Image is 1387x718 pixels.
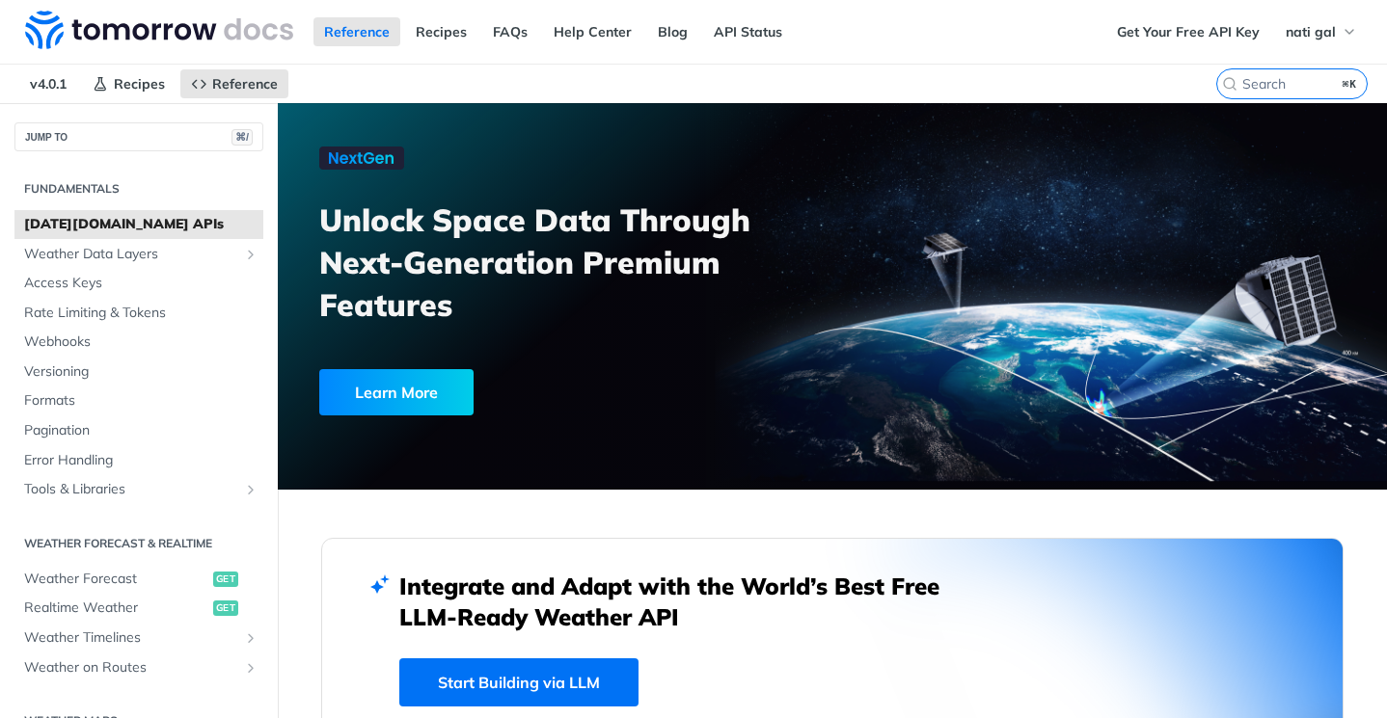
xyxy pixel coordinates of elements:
span: Tools & Libraries [24,480,238,499]
a: Recipes [405,17,477,46]
a: Formats [14,386,263,415]
span: [DATE][DOMAIN_NAME] APIs [24,215,258,234]
img: Tomorrow.io Weather API Docs [25,11,293,49]
a: Realtime Weatherget [14,594,263,623]
h3: Unlock Space Data Through Next-Generation Premium Features [319,199,854,326]
span: Access Keys [24,274,258,293]
span: Error Handling [24,451,258,470]
span: ⌘/ [231,129,253,146]
a: Start Building via LLM [399,658,639,706]
button: Show subpages for Weather Timelines [243,630,258,646]
span: Webhooks [24,332,258,352]
div: Learn More [319,369,474,415]
a: Error Handling [14,446,263,475]
span: Realtime Weather [24,598,208,618]
a: Webhooks [14,328,263,357]
a: Get Your Free API Key [1106,17,1270,46]
a: Learn More [319,369,747,415]
kbd: ⌘K [1338,74,1362,93]
span: Formats [24,391,258,411]
span: Reference [212,75,278,93]
span: get [213,572,238,587]
a: Reference [180,69,288,98]
h2: Integrate and Adapt with the World’s Best Free LLM-Ready Weather API [399,571,968,632]
button: JUMP TO⌘/ [14,122,263,151]
a: Weather Forecastget [14,565,263,594]
span: Weather Timelines [24,628,238,648]
svg: Search [1222,76,1237,92]
a: Pagination [14,416,263,445]
h2: Weather Forecast & realtime [14,535,263,552]
a: FAQs [482,17,538,46]
h2: Fundamentals [14,180,263,198]
a: API Status [703,17,793,46]
button: Show subpages for Weather on Routes [243,660,258,676]
span: Weather on Routes [24,658,238,678]
a: Weather TimelinesShow subpages for Weather Timelines [14,624,263,652]
a: Rate Limiting & Tokens [14,299,263,328]
a: Help Center [543,17,642,46]
a: Recipes [82,69,176,98]
a: Tools & LibrariesShow subpages for Tools & Libraries [14,475,263,504]
a: Versioning [14,358,263,386]
span: nati gal [1286,23,1336,40]
a: [DATE][DOMAIN_NAME] APIs [14,210,263,239]
span: v4.0.1 [19,69,77,98]
span: Pagination [24,421,258,440]
span: Weather Forecast [24,570,208,589]
a: Access Keys [14,269,263,298]
button: nati gal [1275,17,1368,46]
span: get [213,600,238,616]
span: Weather Data Layers [24,245,238,264]
a: Weather on RoutesShow subpages for Weather on Routes [14,653,263,682]
button: Show subpages for Tools & Libraries [243,482,258,497]
a: Blog [647,17,698,46]
a: Reference [313,17,400,46]
a: Weather Data LayersShow subpages for Weather Data Layers [14,240,263,269]
span: Recipes [114,75,165,93]
img: NextGen [319,146,404,170]
span: Rate Limiting & Tokens [24,304,258,323]
button: Show subpages for Weather Data Layers [243,247,258,262]
span: Versioning [24,362,258,382]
